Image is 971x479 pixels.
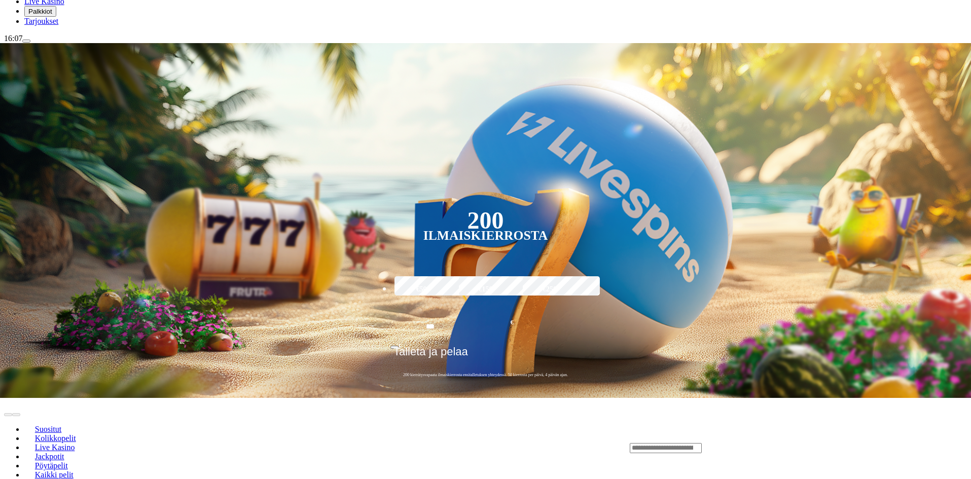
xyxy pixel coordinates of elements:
[392,275,451,304] label: €50
[24,449,75,464] a: Jackpotit
[390,345,581,366] button: Talleta ja pelaa
[456,275,515,304] label: €150
[31,434,80,443] span: Kolikkopelit
[24,458,78,473] a: Pöytäpelit
[22,40,30,43] button: menu
[4,34,22,43] span: 16:07
[24,422,72,437] a: Suositut
[31,470,78,479] span: Kaikki pelit
[24,440,85,455] a: Live Kasino
[423,230,548,242] div: Ilmaiskierrosta
[393,345,468,365] span: Talleta ja pelaa
[467,214,504,227] div: 200
[28,8,52,15] span: Palkkiot
[24,17,58,25] span: Tarjoukset
[31,425,65,433] span: Suositut
[31,461,72,470] span: Pöytäpelit
[31,443,79,452] span: Live Kasino
[24,17,58,25] a: gift-inverted iconTarjoukset
[12,413,20,416] button: next slide
[390,372,581,378] span: 200 kierrätysvapaata ilmaiskierrosta ensitalletuksen yhteydessä. 50 kierrosta per päivä, 4 päivän...
[520,275,579,304] label: €250
[24,431,86,446] a: Kolikkopelit
[399,342,402,348] span: €
[630,443,702,453] input: Search
[4,413,12,416] button: prev slide
[31,452,68,461] span: Jackpotit
[511,318,514,327] span: €
[24,6,56,17] button: reward iconPalkkiot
